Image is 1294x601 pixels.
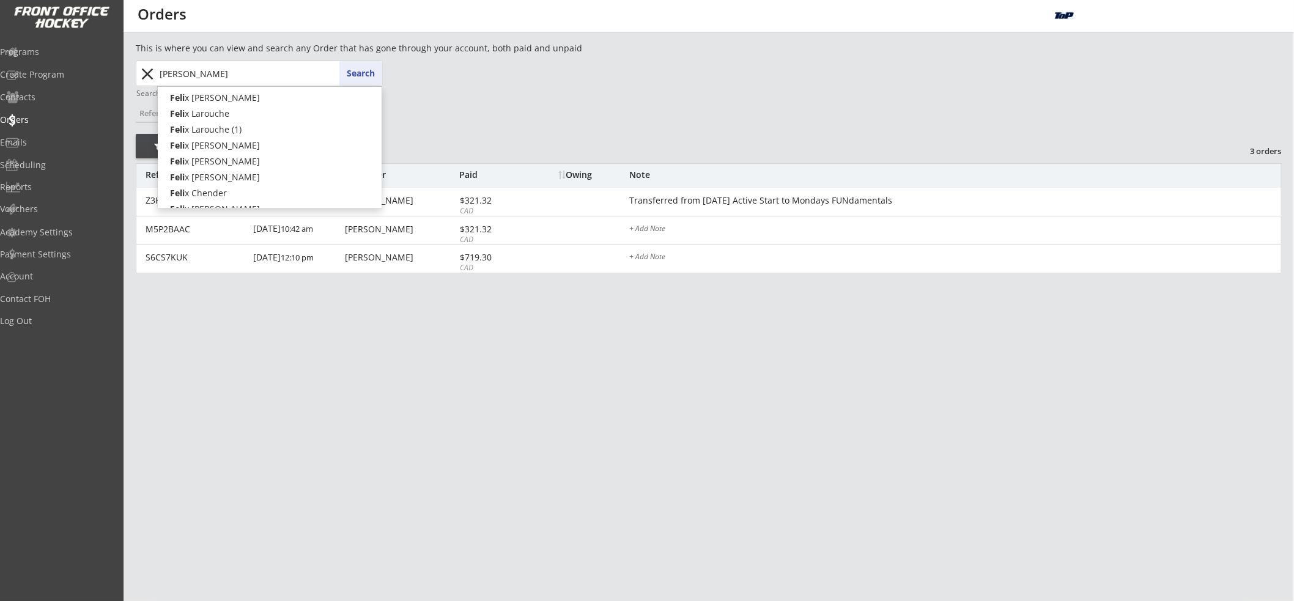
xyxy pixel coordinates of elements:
[1218,146,1282,157] div: 3 orders
[345,225,456,234] div: [PERSON_NAME]
[460,196,525,205] div: $321.32
[158,169,382,185] p: x [PERSON_NAME]
[170,187,185,199] strong: Feli
[281,252,314,263] font: 12:10 pm
[629,171,1281,179] div: Note
[158,201,382,217] p: x [PERSON_NAME]
[345,196,456,205] div: [PERSON_NAME]
[136,109,188,117] div: Reference #
[629,196,1281,206] div: Transferred from [DATE] Active Start to Mondays FUNdamentals
[345,171,456,179] div: Organizer
[158,153,382,169] p: x [PERSON_NAME]
[460,253,525,262] div: $719.30
[345,253,456,262] div: [PERSON_NAME]
[459,171,525,179] div: Paid
[253,245,342,272] div: [DATE]
[460,263,525,273] div: CAD
[170,124,185,135] strong: Feli
[253,216,342,244] div: [DATE]
[170,203,185,215] strong: Feli
[146,171,245,179] div: Reference #
[281,223,313,234] font: 10:42 am
[170,171,185,183] strong: Feli
[170,92,185,103] strong: Feli
[629,225,1281,235] div: + Add Note
[136,89,171,97] div: Search by
[460,235,525,245] div: CAD
[158,185,382,201] p: x Chender
[339,61,382,86] button: Search
[460,206,525,216] div: CAD
[158,90,382,106] p: x [PERSON_NAME]
[460,225,525,234] div: $321.32
[146,196,246,205] div: Z3HG3I8D
[170,155,185,167] strong: Feli
[146,225,246,234] div: M5P2BAAC
[146,253,246,262] div: S6CS7KUK
[158,106,382,122] p: x Larouche
[136,141,205,153] div: Filter
[170,108,185,119] strong: Feli
[136,42,652,54] div: This is where you can view and search any Order that has gone through your account, both paid and...
[158,138,382,153] p: x [PERSON_NAME]
[558,171,629,179] div: Owing
[158,122,382,138] p: x Larouche (1)
[138,64,158,84] button: close
[629,253,1281,263] div: + Add Note
[157,61,382,86] input: Start typing name...
[170,139,185,151] strong: Feli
